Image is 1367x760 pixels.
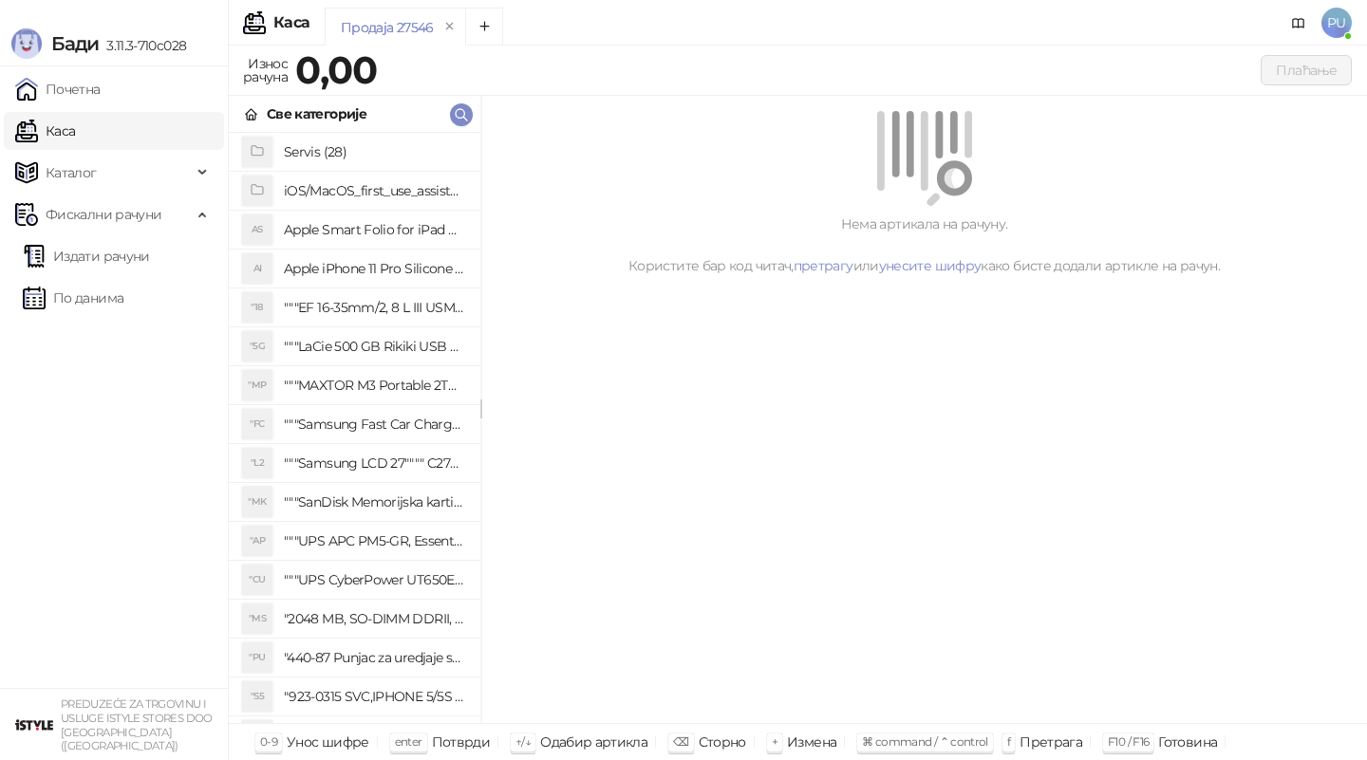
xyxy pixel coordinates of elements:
[284,253,465,284] h4: Apple iPhone 11 Pro Silicone Case - Black
[284,292,465,323] h4: """EF 16-35mm/2, 8 L III USM"""
[699,730,746,754] div: Сторно
[242,487,272,517] div: "MK
[1020,730,1082,754] div: Претрага
[540,730,647,754] div: Одабир артикла
[284,720,465,751] h4: "923-0448 SVC,IPHONE,TOURQUE DRIVER KIT .65KGF- CM Šrafciger "
[46,195,161,233] span: Фискални рачуни
[242,448,272,478] div: "L2
[284,409,465,439] h4: """Samsung Fast Car Charge Adapter, brzi auto punja_, boja crna"""
[242,214,272,245] div: AS
[284,214,465,245] h4: Apple Smart Folio for iPad mini (A17 Pro) - Sage
[15,70,101,108] a: Почетна
[273,15,309,30] div: Каса
[46,154,97,192] span: Каталог
[1007,734,1010,749] span: f
[239,51,291,89] div: Износ рачуна
[242,603,272,634] div: "MS
[787,730,836,754] div: Измена
[772,734,777,749] span: +
[242,720,272,751] div: "SD
[1261,55,1352,85] button: Плаћање
[242,253,272,284] div: AI
[438,19,462,35] button: remove
[242,292,272,323] div: "18
[504,213,1344,276] div: Нема артикала на рачуну. Користите бар код читач, или како бисте додали артикле на рачун.
[1283,8,1314,38] a: Документација
[242,526,272,556] div: "AP
[284,681,465,712] h4: "923-0315 SVC,IPHONE 5/5S BATTERY REMOVAL TRAY Držač za iPhone sa kojim se otvara display
[242,409,272,439] div: "FC
[284,526,465,556] h4: """UPS APC PM5-GR, Essential Surge Arrest,5 utic_nica"""
[465,8,503,46] button: Add tab
[862,734,988,749] span: ⌘ command / ⌃ control
[395,734,422,749] span: enter
[284,370,465,400] h4: """MAXTOR M3 Portable 2TB 2.5"""" crni eksterni hard disk HX-M201TCB/GM"""
[23,279,123,317] a: По данима
[879,257,982,274] a: унесите шифру
[242,331,272,361] div: "5G
[11,28,42,59] img: Logo
[242,681,272,712] div: "S5
[284,603,465,634] h4: "2048 MB, SO-DIMM DDRII, 667 MHz, Napajanje 1,8 0,1 V, Latencija CL5"
[242,565,272,595] div: "CU
[51,32,99,55] span: Бади
[284,487,465,517] h4: """SanDisk Memorijska kartica 256GB microSDXC sa SD adapterom SDSQXA1-256G-GN6MA - Extreme PLUS, ...
[284,565,465,595] h4: """UPS CyberPower UT650EG, 650VA/360W , line-int., s_uko, desktop"""
[284,176,465,206] h4: iOS/MacOS_first_use_assistance (4)
[229,133,480,723] div: grid
[295,46,377,93] strong: 0,00
[260,734,277,749] span: 0-9
[794,257,853,274] a: претрагу
[15,706,53,744] img: 64x64-companyLogo-77b92cf4-9946-4f36-9751-bf7bb5fd2c7d.png
[284,642,465,673] h4: "440-87 Punjac za uredjaje sa micro USB portom 4/1, Stand."
[1108,734,1149,749] span: F10 / F16
[284,448,465,478] h4: """Samsung LCD 27"""" C27F390FHUXEN"""
[1321,8,1352,38] span: PU
[432,730,491,754] div: Потврди
[287,730,369,754] div: Унос шифре
[15,112,75,150] a: Каса
[242,370,272,400] div: "MP
[242,642,272,673] div: "PU
[284,331,465,361] h4: """LaCie 500 GB Rikiki USB 3.0 / Ultra Compact & Resistant aluminum / USB 3.0 / 2.5"""""""
[515,734,531,749] span: ↑/↓
[341,17,434,38] div: Продаја 27546
[61,697,213,752] small: PREDUZEĆE ZA TRGOVINU I USLUGE ISTYLE STORES DOO [GEOGRAPHIC_DATA] ([GEOGRAPHIC_DATA])
[284,137,465,167] h4: Servis (28)
[267,103,366,124] div: Све категорије
[1158,730,1217,754] div: Готовина
[673,734,688,749] span: ⌫
[23,237,150,275] a: Издати рачуни
[99,37,186,54] span: 3.11.3-710c028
